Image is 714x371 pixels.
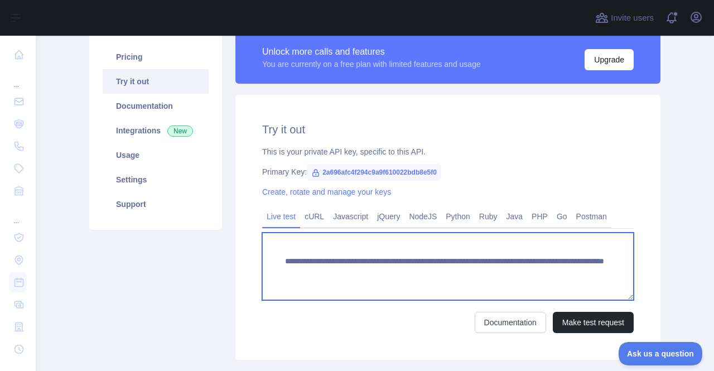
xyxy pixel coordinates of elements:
[404,208,441,225] a: NodeJS
[329,208,373,225] a: Javascript
[475,208,502,225] a: Ruby
[585,49,634,70] button: Upgrade
[262,187,391,196] a: Create, rotate and manage your keys
[9,203,27,225] div: ...
[262,59,481,70] div: You are currently on a free plan with limited features and usage
[103,143,209,167] a: Usage
[373,208,404,225] a: jQuery
[611,12,654,25] span: Invite users
[103,167,209,192] a: Settings
[262,146,634,157] div: This is your private API key, specific to this API.
[262,166,634,177] div: Primary Key:
[619,342,703,365] iframe: Toggle Customer Support
[553,312,634,333] button: Make test request
[475,312,546,333] a: Documentation
[572,208,611,225] a: Postman
[103,192,209,216] a: Support
[552,208,572,225] a: Go
[502,208,528,225] a: Java
[103,69,209,94] a: Try it out
[527,208,552,225] a: PHP
[441,208,475,225] a: Python
[262,208,300,225] a: Live test
[593,9,656,27] button: Invite users
[103,45,209,69] a: Pricing
[167,126,193,137] span: New
[307,164,441,181] span: 2a696afc4f294c9a9f610022bdb8e5f0
[103,118,209,143] a: Integrations New
[262,45,481,59] div: Unlock more calls and features
[103,94,209,118] a: Documentation
[262,122,634,137] h2: Try it out
[300,208,329,225] a: cURL
[9,67,27,89] div: ...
